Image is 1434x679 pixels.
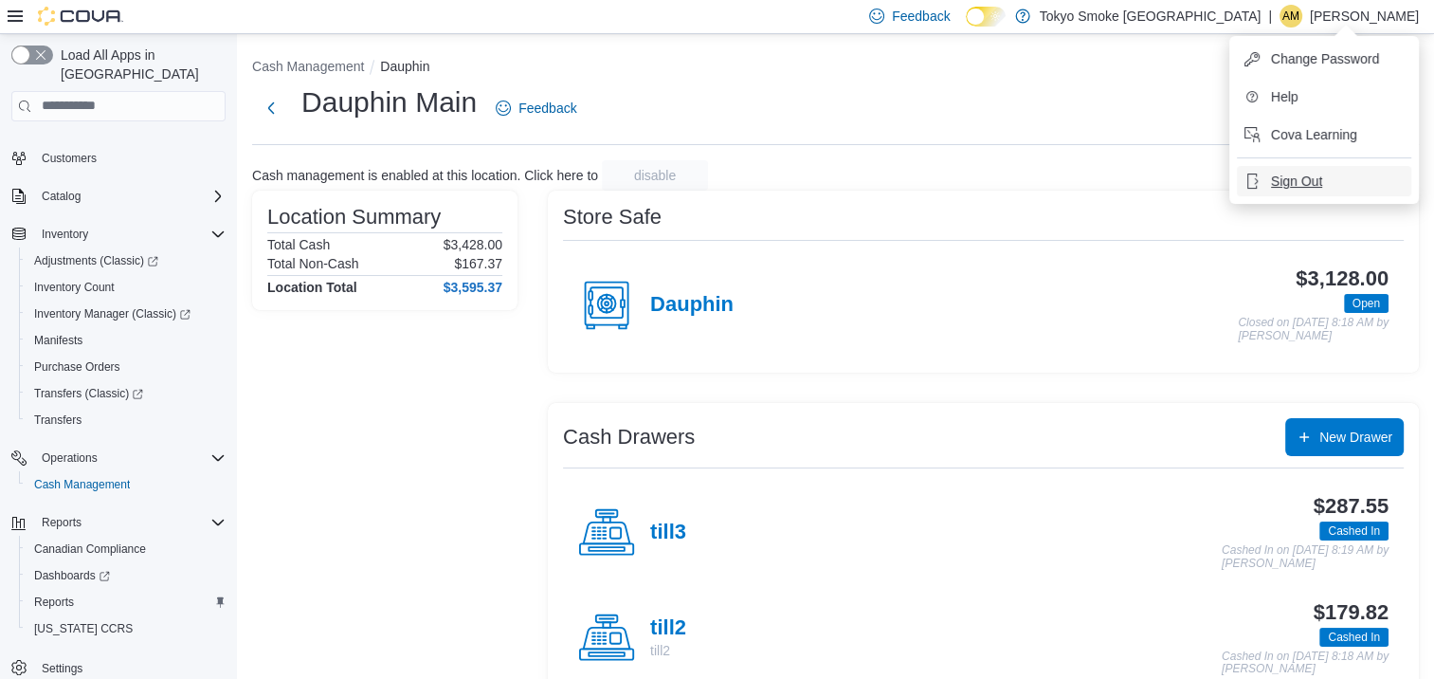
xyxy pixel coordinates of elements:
h3: $3,128.00 [1296,267,1389,290]
span: Dashboards [34,568,110,583]
button: Transfers [19,407,233,433]
span: Open [1352,295,1380,312]
h3: $179.82 [1314,601,1389,624]
div: Ashley Mousseau [1280,5,1302,28]
button: Cova Learning [1237,119,1411,150]
span: Reports [42,515,82,530]
span: Canadian Compliance [34,541,146,557]
button: Inventory Count [19,274,233,301]
p: Cashed In on [DATE] 8:18 AM by [PERSON_NAME] [1222,651,1389,676]
button: Operations [4,445,233,471]
span: Change Password [1271,49,1379,68]
h4: Dauphin [650,293,734,318]
a: Adjustments (Classic) [19,248,233,274]
h6: Total Non-Cash [267,256,359,271]
h4: till3 [650,521,686,545]
span: Cova Learning [1271,125,1357,144]
button: Inventory [34,223,96,246]
button: Operations [34,447,105,469]
button: Reports [4,509,233,536]
button: [US_STATE] CCRS [19,615,233,642]
a: Transfers [27,409,89,431]
span: Transfers [34,413,82,428]
p: $3,428.00 [444,237,502,252]
span: Cashed In [1328,523,1380,540]
a: Inventory Count [27,276,122,299]
span: Open [1344,294,1389,313]
nav: An example of EuiBreadcrumbs [252,57,1419,80]
a: Reports [27,591,82,614]
h3: Cash Drawers [563,426,695,449]
span: Manifests [27,329,226,352]
span: Settings [34,655,226,679]
button: Help [1237,82,1411,112]
button: Manifests [19,327,233,354]
span: Cashed In [1319,628,1389,647]
a: Dashboards [19,562,233,589]
button: New Drawer [1285,418,1404,456]
h1: Dauphin Main [301,83,477,121]
h4: Location Total [267,280,357,295]
span: Sign Out [1271,172,1322,191]
span: Reports [34,511,226,534]
span: Operations [34,447,226,469]
p: [PERSON_NAME] [1310,5,1419,28]
input: Dark Mode [966,7,1006,27]
a: Inventory Manager (Classic) [19,301,233,327]
h3: $287.55 [1314,495,1389,518]
a: Feedback [488,89,584,127]
h3: Store Safe [563,206,662,229]
span: Inventory Manager (Classic) [27,303,226,325]
a: Canadian Compliance [27,538,154,560]
span: Inventory [42,227,88,242]
button: disable [602,160,708,191]
span: Reports [34,595,74,610]
button: Reports [34,511,89,534]
span: Inventory Count [34,280,115,295]
span: Canadian Compliance [27,538,226,560]
a: Transfers (Classic) [27,382,151,405]
span: Purchase Orders [27,356,226,378]
span: Adjustments (Classic) [27,249,226,272]
span: Feedback [518,99,576,118]
span: disable [634,166,676,185]
span: Cash Management [34,477,130,492]
span: Inventory [34,223,226,246]
a: Cash Management [27,473,137,496]
h4: till2 [650,616,686,641]
h3: Location Summary [267,206,441,229]
a: Inventory Manager (Classic) [27,303,198,325]
span: Inventory Count [27,276,226,299]
button: Reports [19,589,233,615]
span: New Drawer [1319,428,1392,447]
button: Inventory [4,221,233,248]
p: Cashed In on [DATE] 8:19 AM by [PERSON_NAME] [1222,544,1389,570]
h6: Total Cash [267,237,330,252]
span: Operations [42,450,98,466]
span: [US_STATE] CCRS [34,621,133,636]
span: Washington CCRS [27,617,226,640]
span: Customers [42,151,97,166]
span: Catalog [42,189,81,204]
a: Transfers (Classic) [19,380,233,407]
h4: $3,595.37 [444,280,502,295]
img: Cova [38,7,123,26]
p: Cash management is enabled at this location. Click here to [252,168,598,183]
button: Cash Management [252,59,364,74]
button: Canadian Compliance [19,536,233,562]
span: Inventory Manager (Classic) [34,306,191,321]
span: Adjustments (Classic) [34,253,158,268]
a: Customers [34,147,104,170]
span: Settings [42,661,82,676]
a: Adjustments (Classic) [27,249,166,272]
button: Change Password [1237,44,1411,74]
span: Dashboards [27,564,226,587]
span: Cash Management [27,473,226,496]
button: Customers [4,144,233,172]
a: Dashboards [27,564,118,587]
button: Purchase Orders [19,354,233,380]
a: Manifests [27,329,90,352]
p: till2 [650,641,686,660]
button: Next [252,89,290,127]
